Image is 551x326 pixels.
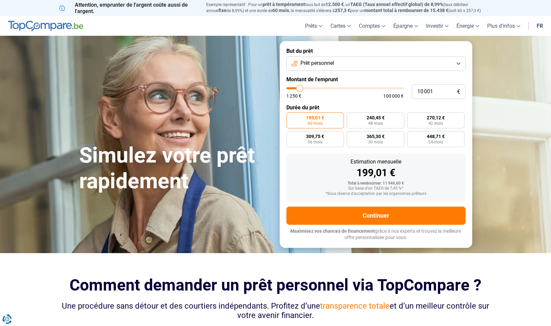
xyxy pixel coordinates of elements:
div: 199,01 € [292,168,460,178]
div: Estimation mensuelle [292,159,460,165]
span: 30 mois [368,140,383,144]
span: 199,01 € [306,115,324,120]
div: Sur base d'un TAEG de 7,45 %* [292,186,460,191]
span: montant total à rembourser de 15.438 € [364,8,448,13]
a: Investir [422,16,452,36]
span: 60 mois [272,8,289,13]
span: 12.500 € [325,2,344,7]
span: 42 mois [428,121,443,125]
span: 24 mois [428,140,443,144]
label: Durée du prêt [286,104,465,111]
a: Prêts [301,16,326,36]
span: 448,71 € [427,134,445,139]
p: Exemple représentatif : Pour un tous but de , un (taux débiteur annuel de 8,99%) et une durée de ... [206,2,492,14]
span: 60 mois [308,121,322,125]
button: Prêt personnel [286,56,465,71]
span: Maximisez vos chances de financement [290,228,375,234]
a: Cartes [326,16,355,36]
span: 257,3 € [335,8,350,13]
a: Plus d'infos [483,16,524,36]
img: TopCompare [8,21,83,31]
span: 48 mois [368,121,383,125]
button: Continuer [286,207,465,225]
label: But du prêt [286,48,465,54]
span: Prêt personnel [300,60,334,67]
a: Énergie [452,16,483,36]
h1: Simulez votre prêt rapidement [79,143,272,194]
span: 100 000 € [383,94,404,98]
span: 270,12 € [427,115,445,120]
div: Total à rembourser: 11 940,60 € [292,181,460,186]
div: Une procédure sans détour et des courtiers indépendants. Profitez d’une et d’un meilleur contrôle... [59,301,492,321]
span: transparence totale [320,301,390,311]
a: Comptes [355,16,389,36]
p: Attention, emprunter de l'argent coûte aussi de l'argent. [59,2,198,14]
a: fr [533,16,547,36]
span: 1 250 € [286,94,301,98]
a: Épargne [389,16,422,36]
span: prêt à tempérament [263,2,305,7]
span: 240,45 € [366,115,384,120]
span: € [457,89,460,95]
span: fixe [219,8,227,13]
span: 365,30 € [366,134,384,139]
span: 309,75 € [306,134,324,139]
p: grâce à nos experts et trouvez la meilleure offre personnalisée pour vous. [286,228,465,241]
span: 36 mois [308,140,322,144]
h2: Comment demander un prêt personnel via TopCompare ? [59,276,492,294]
span: TAEG (Taux annuel effectif global) de 8,99% [350,2,443,7]
div: *Sous réserve d'acceptation par les organismes prêteurs [292,192,460,196]
label: Montant de l'emprunt [286,76,465,83]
